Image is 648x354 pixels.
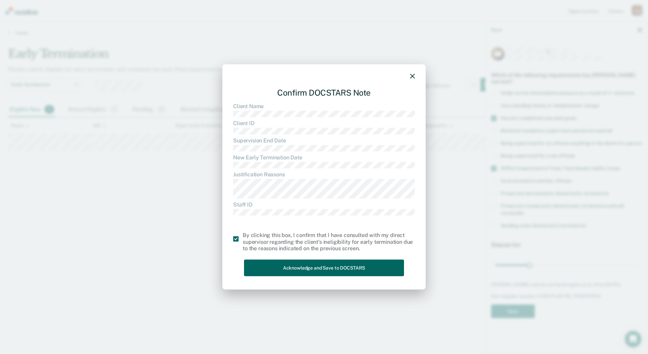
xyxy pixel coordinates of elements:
div: Confirm DOCSTARS Note [233,82,415,103]
button: Acknowledge and Save to DOCSTARS [244,260,404,276]
dt: Supervision End Date [233,137,415,143]
dt: Client ID [233,120,415,126]
dt: Client Name [233,103,415,109]
dt: New Early Termination Date [233,154,415,161]
dt: Staff ID [233,201,415,208]
dt: Justification Reasons [233,171,415,178]
div: By clicking this box, I confirm that I have consulted with my direct supervisor regarding the cli... [243,232,415,252]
